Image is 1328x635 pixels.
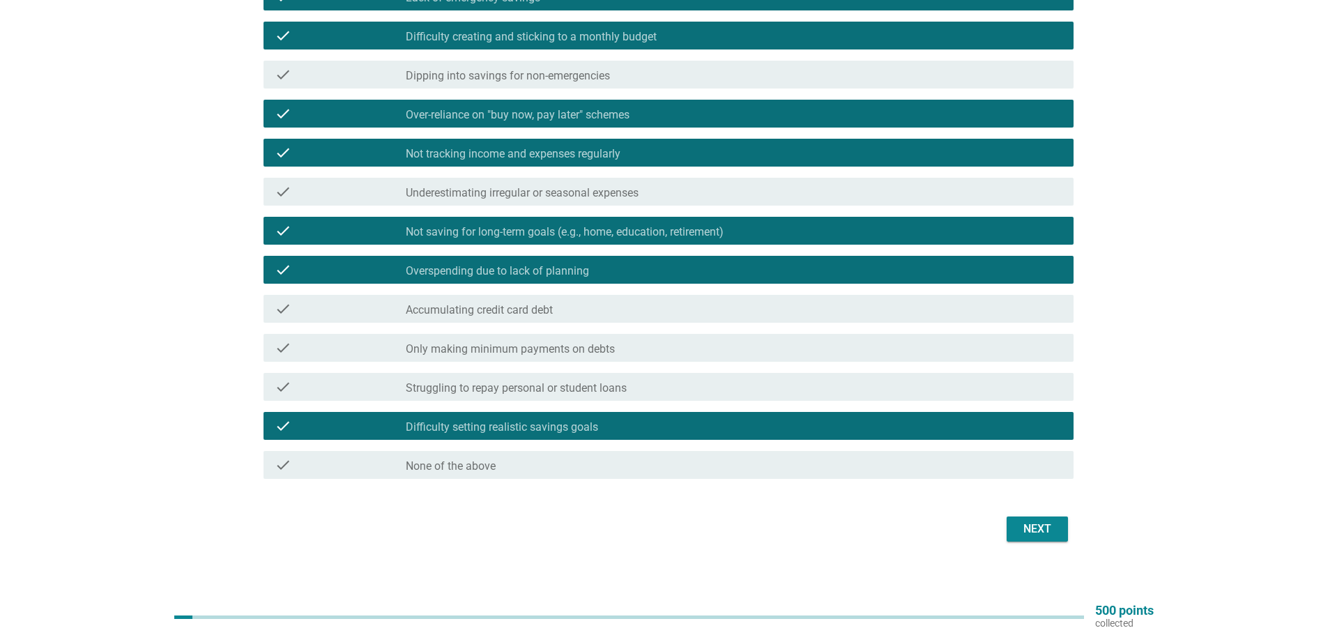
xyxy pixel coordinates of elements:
[275,339,291,356] i: check
[406,264,589,278] label: Overspending due to lack of planning
[406,186,639,200] label: Underestimating irregular or seasonal expenses
[275,418,291,434] i: check
[406,147,620,161] label: Not tracking income and expenses regularly
[406,459,496,473] label: None of the above
[406,69,610,83] label: Dipping into savings for non-emergencies
[406,420,598,434] label: Difficulty setting realistic savings goals
[275,261,291,278] i: check
[275,183,291,200] i: check
[275,66,291,83] i: check
[275,300,291,317] i: check
[1018,521,1057,537] div: Next
[275,105,291,122] i: check
[275,378,291,395] i: check
[1007,517,1068,542] button: Next
[406,225,724,239] label: Not saving for long-term goals (e.g., home, education, retirement)
[275,222,291,239] i: check
[406,108,629,122] label: Over-reliance on "buy now, pay later" schemes
[275,457,291,473] i: check
[275,27,291,44] i: check
[1095,617,1154,629] p: collected
[406,381,627,395] label: Struggling to repay personal or student loans
[406,303,553,317] label: Accumulating credit card debt
[275,144,291,161] i: check
[1095,604,1154,617] p: 500 points
[406,342,615,356] label: Only making minimum payments on debts
[406,30,657,44] label: Difficulty creating and sticking to a monthly budget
